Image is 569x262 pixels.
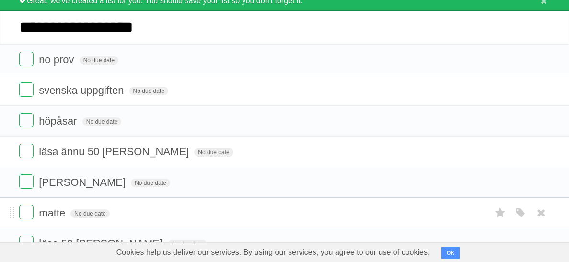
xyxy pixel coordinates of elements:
label: Done [19,52,34,66]
label: Star task [491,205,510,221]
label: Done [19,205,34,219]
span: Cookies help us deliver our services. By using our services, you agree to our use of cookies. [107,243,440,262]
button: OK [441,247,460,259]
label: Done [19,236,34,250]
span: höpåsar [39,115,80,127]
span: No due date [131,179,170,187]
span: läsa ännu 50 [PERSON_NAME] [39,146,191,158]
span: No due date [82,117,121,126]
span: No due date [70,209,109,218]
label: Done [19,174,34,189]
label: Done [19,144,34,158]
span: [PERSON_NAME] [39,176,128,188]
span: no prov [39,54,76,66]
label: Done [19,113,34,127]
span: No due date [168,240,207,249]
span: No due date [194,148,233,157]
label: Done [19,82,34,97]
span: matte [39,207,68,219]
span: No due date [129,87,168,95]
span: svenska uppgiften [39,84,126,96]
span: No due date [80,56,118,65]
span: läsa 50 [PERSON_NAME] [39,238,165,250]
